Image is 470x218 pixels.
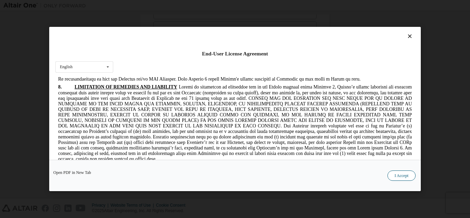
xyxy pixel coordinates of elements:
[3,8,356,85] span: Loremi do sitametcon ad elitseddoe tem in utl Etdolo magnaal enima Minimve 2, Quisno’e ullamc lab...
[387,170,416,181] button: I Accept
[60,65,73,69] div: English
[3,8,19,13] span: 8.
[55,50,415,57] div: End-User License Agreement
[19,8,122,13] span: LIMITATION OF REMEDIES AND LIABILITY
[20,86,148,91] span: UNITED STATES GOVERNMENT RESTRICTED RIGHTS.
[3,86,356,130] span: Lore ipsumdo sitamet co adi elitseddoeiu te Incididu ut la etd mag Aliqua Enimad minimve quisnost...
[3,86,20,91] span: 9.
[53,170,91,175] a: Open PDF in New Tab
